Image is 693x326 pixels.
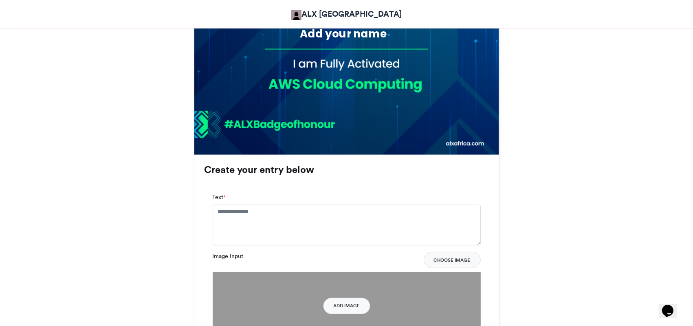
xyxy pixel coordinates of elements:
div: Add your name [271,26,415,41]
iframe: chat widget [659,293,685,318]
img: ALX Africa [291,10,301,20]
button: Choose Image [424,252,481,268]
label: Image Input [213,252,244,260]
h3: Create your entry below [205,165,489,175]
label: Text [213,193,226,201]
button: Add Image [323,298,370,314]
a: ALX [GEOGRAPHIC_DATA] [291,8,402,20]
